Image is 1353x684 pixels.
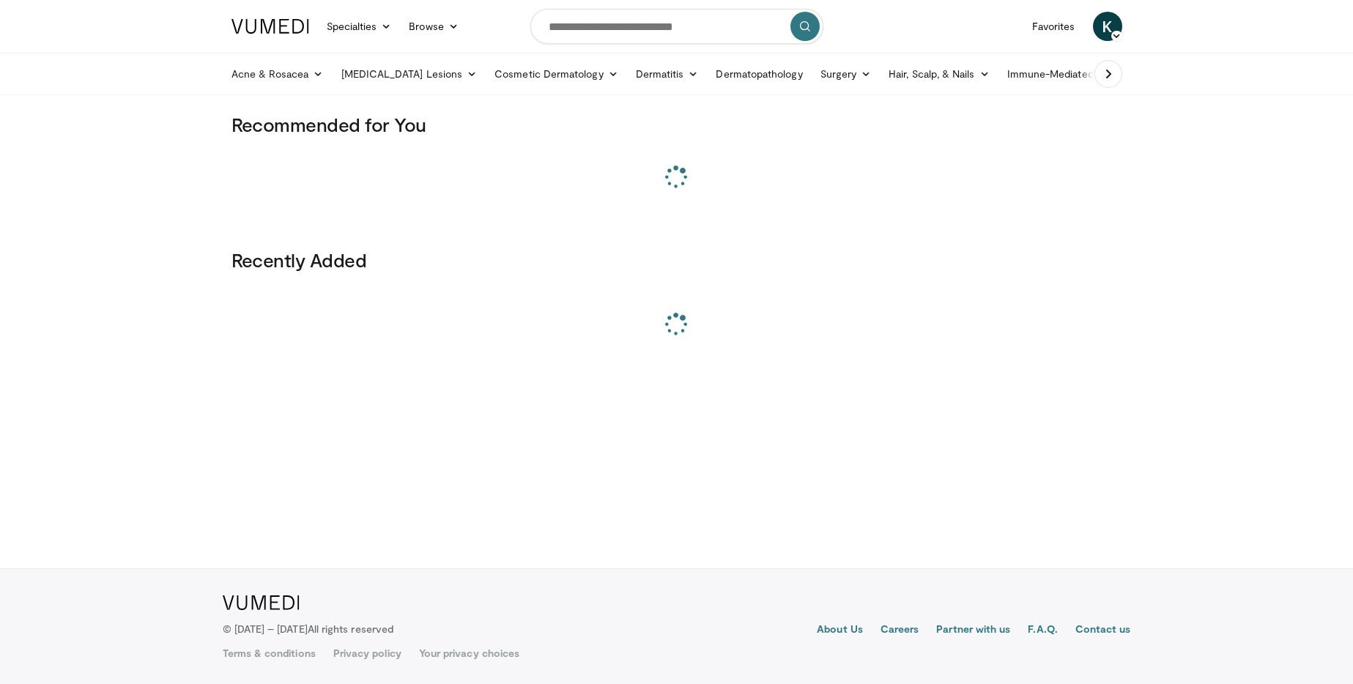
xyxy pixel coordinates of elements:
span: All rights reserved [308,622,393,635]
a: Dermatopathology [707,59,811,89]
a: Your privacy choices [419,646,519,661]
a: Favorites [1023,12,1084,41]
img: VuMedi Logo [231,19,309,34]
a: Cosmetic Dermatology [486,59,626,89]
h3: Recommended for You [231,113,1122,136]
a: K [1093,12,1122,41]
a: Terms & conditions [223,646,316,661]
a: Immune-Mediated [998,59,1117,89]
input: Search topics, interventions [530,9,823,44]
p: © [DATE] – [DATE] [223,622,394,636]
a: Surgery [812,59,881,89]
a: About Us [817,622,863,639]
h3: Recently Added [231,248,1122,272]
a: Hair, Scalp, & Nails [880,59,998,89]
a: Privacy policy [333,646,401,661]
a: Acne & Rosacea [223,59,333,89]
a: Specialties [318,12,401,41]
a: Browse [400,12,467,41]
a: Contact us [1075,622,1131,639]
a: [MEDICAL_DATA] Lesions [333,59,486,89]
img: VuMedi Logo [223,595,300,610]
a: Dermatitis [627,59,708,89]
a: Partner with us [936,622,1010,639]
a: F.A.Q. [1028,622,1057,639]
a: Careers [881,622,919,639]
